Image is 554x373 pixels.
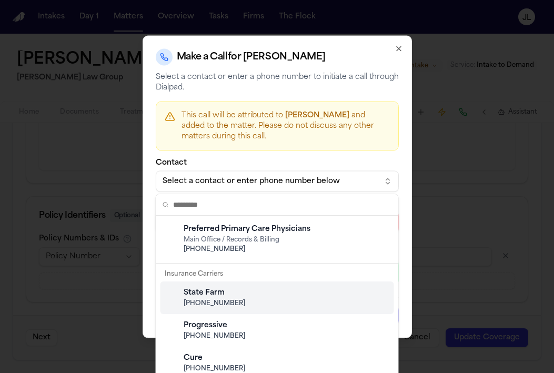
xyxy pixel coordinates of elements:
[184,288,388,298] div: State Farm
[184,320,388,331] div: Progressive
[184,365,388,373] span: [PHONE_NUMBER]
[184,299,388,308] span: [PHONE_NUMBER]
[184,245,388,254] span: [PHONE_NUMBER]
[184,353,388,364] div: Cure
[184,332,388,340] span: [PHONE_NUMBER]
[160,267,394,281] div: Insurance Carriers
[184,236,388,244] span: Main Office / Records & Billing
[184,224,388,235] div: Preferred Primary Care Physicians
